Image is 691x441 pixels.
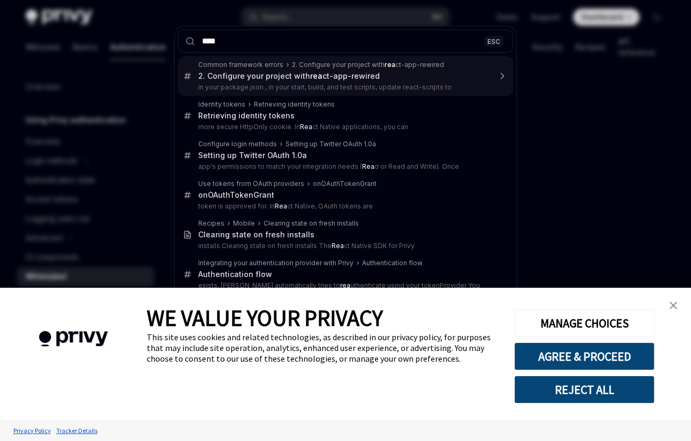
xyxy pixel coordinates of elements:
b: Rea [332,242,344,250]
img: company logo [16,316,131,362]
button: MANAGE CHOICES [514,309,655,337]
p: more secure HttpOnly cookie. In ct Native applications, you can [198,123,491,131]
button: AGREE & PROCEED [514,342,655,370]
div: Authentication flow [362,259,423,267]
div: onOAuthTokenGrant [313,180,377,188]
div: Authentication flow [198,270,272,279]
b: Rea [362,162,374,170]
a: Privacy Policy [11,421,54,440]
p: exists, [PERSON_NAME] automatically tries to uthenticate using your tokenProvider You [198,281,491,290]
div: Use tokens from OAuth providers [198,180,304,188]
div: Clearing state on fresh installs [264,219,359,228]
p: app's permissions to match your integration needs ( d or Read and Write). Once [198,162,491,171]
div: Clearing state on fresh installs [198,230,314,240]
img: close banner [670,302,677,309]
div: ESC [484,35,504,47]
div: Common framework errors [198,61,283,69]
a: Tracker Details [54,421,100,440]
b: Rea [275,202,287,210]
div: Setting up Twitter OAuth 1.0a [286,140,376,148]
div: Setting up Twitter OAuth 1.0a [198,151,307,160]
div: 2. Configure your project with ct-app-rewired [292,61,444,69]
div: Identity tokens [198,100,245,109]
div: Retrieving identity tokens [254,100,335,109]
a: close banner [663,295,684,316]
b: rea [310,71,322,80]
div: 2. Configure your project with ct-app-rewired [198,71,380,81]
div: Configure login methods [198,140,277,148]
div: Mobile [233,219,255,228]
p: In your package.json , in your start, build, and test scripts, update react-scripts to [198,83,491,92]
div: Retrieving identity tokens [198,111,295,121]
b: Rea [300,123,312,131]
p: token is approved for. In ct Native, OAuth tokens are [198,202,491,211]
div: Recipes [198,219,224,228]
b: rea [340,281,350,289]
div: This site uses cookies and related technologies, as described in our privacy policy, for purposes... [147,332,498,364]
b: rea [385,61,395,69]
div: Integrating your authentication provider with Privy [198,259,354,267]
button: REJECT ALL [514,376,655,403]
span: WE VALUE YOUR PRIVACY [147,304,383,332]
div: onOAuthTokenGrant [198,190,274,200]
p: installs Clearing state on fresh installs The ct Native SDK for Privy [198,242,491,250]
